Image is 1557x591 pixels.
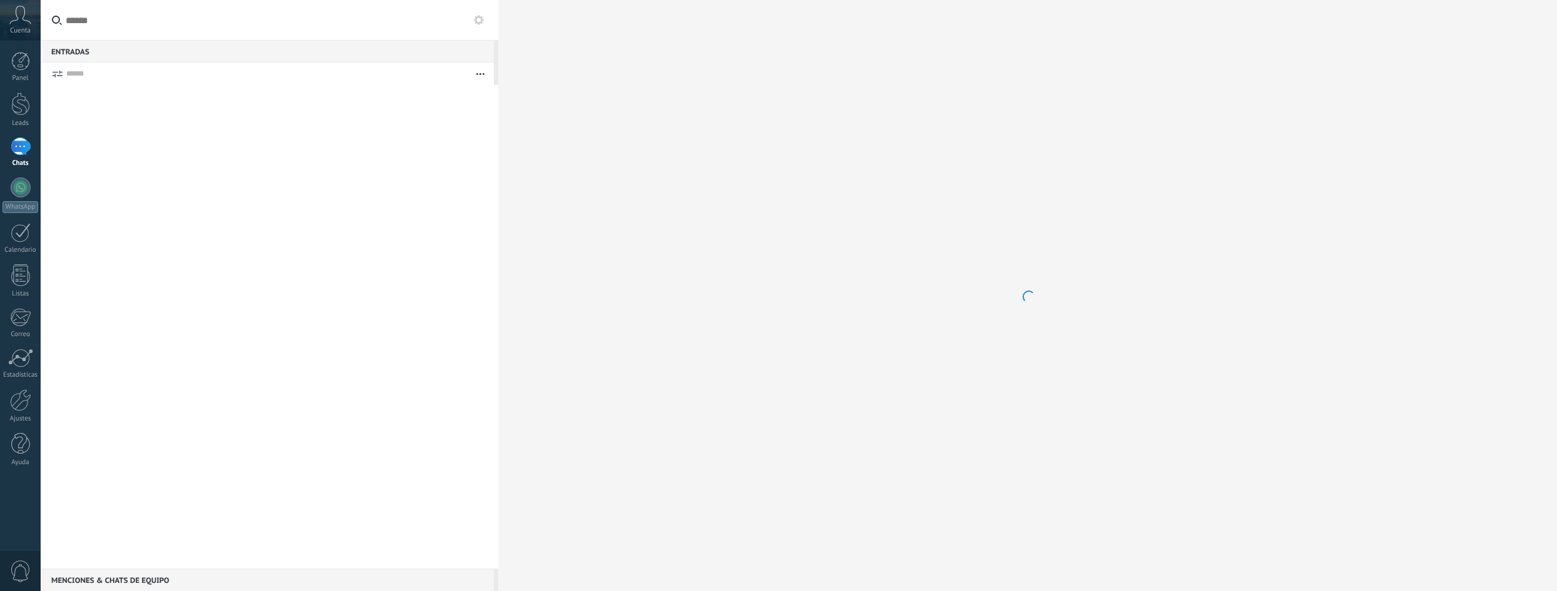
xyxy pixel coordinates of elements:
div: WhatsApp [3,201,38,213]
div: Estadísticas [3,371,39,379]
div: Menciones & Chats de equipo [41,569,494,591]
button: Más [467,62,494,85]
div: Ajustes [3,415,39,423]
span: Cuenta [10,27,31,35]
div: Listas [3,290,39,298]
div: Calendario [3,246,39,254]
div: Ayuda [3,459,39,467]
div: Panel [3,74,39,82]
div: Leads [3,119,39,127]
div: Correo [3,330,39,339]
div: Entradas [41,40,494,62]
div: Chats [3,159,39,167]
